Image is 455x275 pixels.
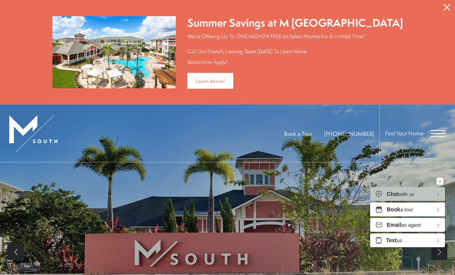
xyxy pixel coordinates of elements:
a: Call Us at 813-570-8014 [324,130,374,138]
a: Book a Tour [284,130,312,138]
p: We're Offering Up To ONE MONTH FREE on Select Homes For A Limited Time!* Call Our Friendly Leasin... [187,32,403,55]
img: Summer Savings at M South Apartments [52,16,176,88]
div: Restrictions Apply! [187,59,403,66]
a: Previous [8,244,24,260]
a: Find Your Home [385,129,423,137]
div: Summer Savings at M [GEOGRAPHIC_DATA] [187,15,403,30]
span: [PHONE_NUMBER] [324,130,374,138]
button: Open Menu [430,130,446,137]
img: MSouth [9,115,57,152]
a: Next [431,244,447,260]
a: Learn More! [187,73,233,89]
